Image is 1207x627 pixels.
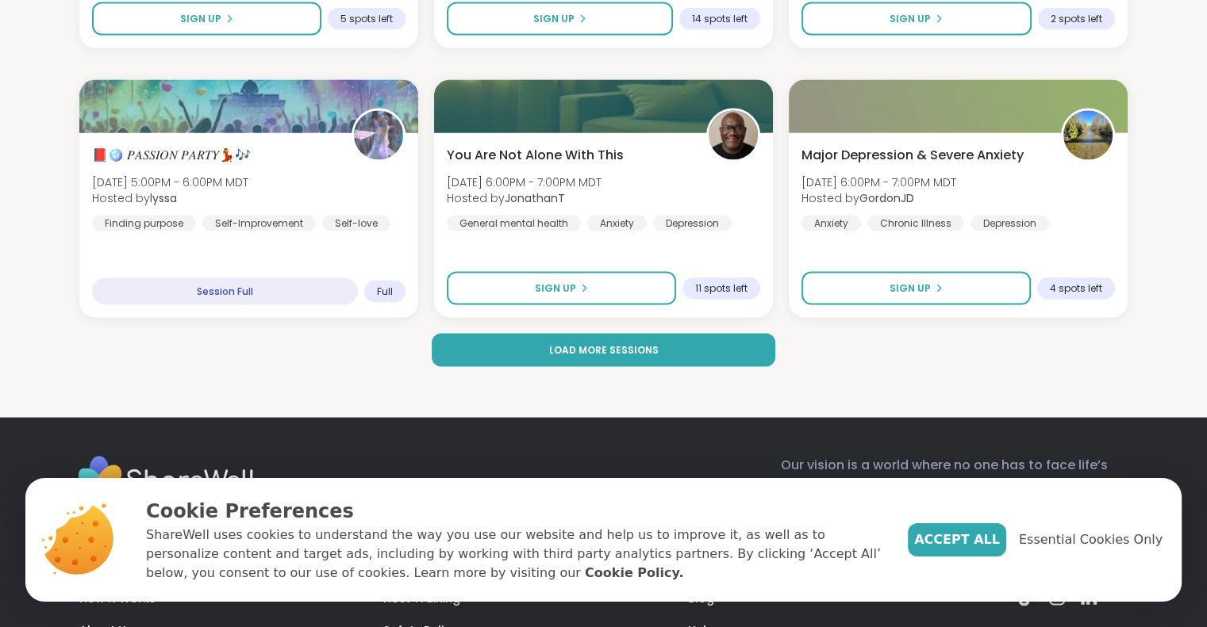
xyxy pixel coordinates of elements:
a: Cookie Policy. [585,564,683,583]
b: lyssa [150,190,177,206]
span: Major Depression & Severe Anxiety [801,146,1024,165]
button: Sign Up [801,2,1032,36]
span: Sign Up [890,12,931,26]
span: Essential Cookies Only [1019,530,1163,549]
span: [DATE] 6:00PM - 7:00PM MDT [447,174,602,190]
span: Hosted by [801,190,956,206]
p: Our vision is a world where no one has to face life’s challenges alone. [781,456,1128,506]
div: Depression [653,216,732,231]
img: GordonJD [1063,111,1113,160]
div: Anxiety [587,216,647,231]
p: ShareWell uses cookies to understand the way you use our website and help us to improve it, as we... [146,526,882,583]
div: Session Full [92,278,358,305]
button: Accept All [908,523,1006,556]
span: Sign Up [533,12,575,26]
button: Sign Up [447,272,676,305]
span: 14 spots left [692,13,748,25]
button: Sign Up [801,272,1031,305]
button: Sign Up [447,2,673,36]
span: Sign Up [890,281,931,296]
div: Chronic Illness [867,216,964,231]
button: Sign Up [92,2,321,36]
span: Load more sessions [548,343,658,357]
div: General mental health [447,216,581,231]
span: Hosted by [92,190,248,206]
p: Cookie Preferences [146,497,882,526]
span: Sign Up [180,12,221,26]
div: Finding purpose [92,216,196,231]
span: [DATE] 6:00PM - 7:00PM MDT [801,174,956,190]
span: Accept All [914,530,1000,549]
span: 11 spots left [695,282,748,295]
b: JonathanT [505,190,565,206]
span: 4 spots left [1050,282,1102,295]
span: 5 spots left [340,13,393,25]
span: [DATE] 5:00PM - 6:00PM MDT [92,174,248,190]
div: Anxiety [801,216,861,231]
div: Self-Improvement [202,216,316,231]
img: lyssa [354,111,403,160]
span: Sign Up [535,281,576,296]
div: Depression [971,216,1049,231]
span: 📕🪩 𝑃𝐴𝑆𝑆𝐼𝑂𝑁 𝑃𝐴𝑅𝑇𝑌💃🎶 [92,146,251,165]
span: 2 spots left [1051,13,1102,25]
span: Hosted by [447,190,602,206]
img: Sharewell [78,456,256,502]
span: Full [377,285,393,298]
button: Load more sessions [432,334,775,367]
img: JonathanT [709,111,758,160]
b: GordonJD [859,190,914,206]
div: Self-love [322,216,390,231]
span: You Are Not Alone With This [447,146,624,165]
